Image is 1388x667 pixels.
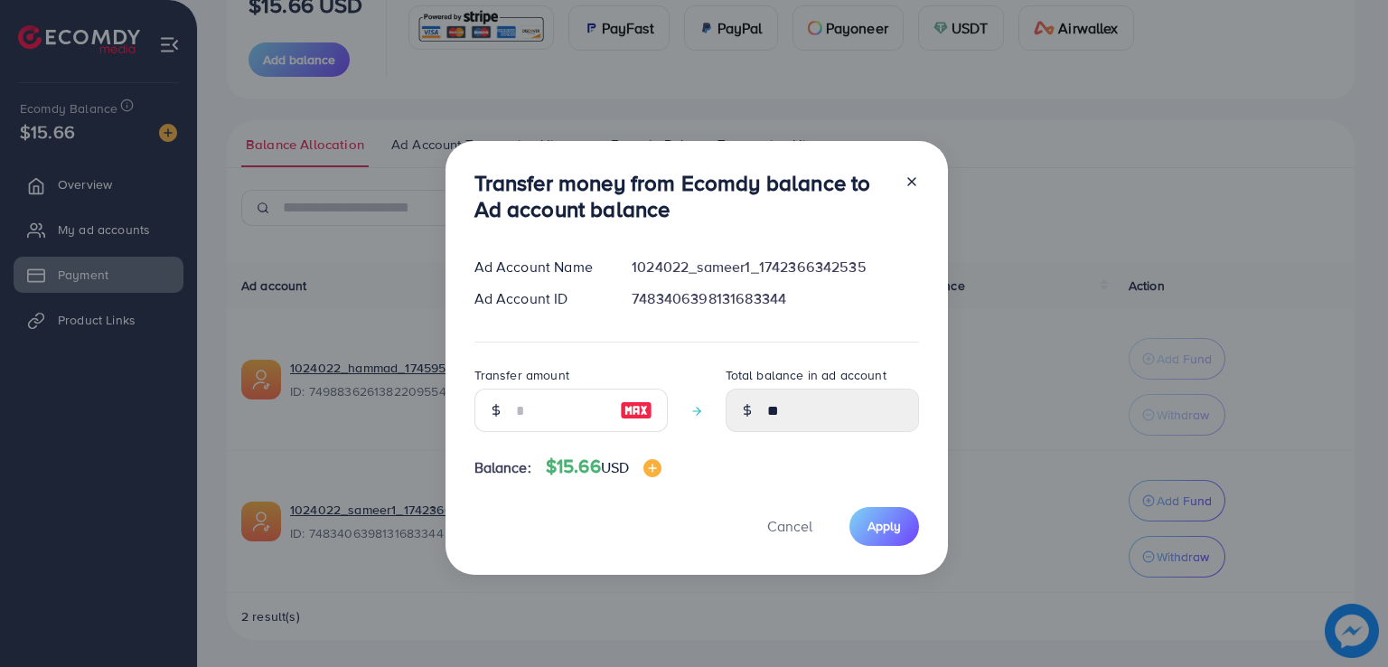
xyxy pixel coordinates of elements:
[643,459,661,477] img: image
[617,257,933,277] div: 1024022_sameer1_1742366342535
[601,457,629,477] span: USD
[546,456,661,478] h4: $15.66
[460,288,618,309] div: Ad Account ID
[474,366,569,384] label: Transfer amount
[474,170,890,222] h3: Transfer money from Ecomdy balance to Ad account balance
[767,516,812,536] span: Cancel
[617,288,933,309] div: 7483406398131683344
[867,517,901,535] span: Apply
[474,457,531,478] span: Balance:
[460,257,618,277] div: Ad Account Name
[849,507,919,546] button: Apply
[745,507,835,546] button: Cancel
[726,366,886,384] label: Total balance in ad account
[620,399,652,421] img: image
